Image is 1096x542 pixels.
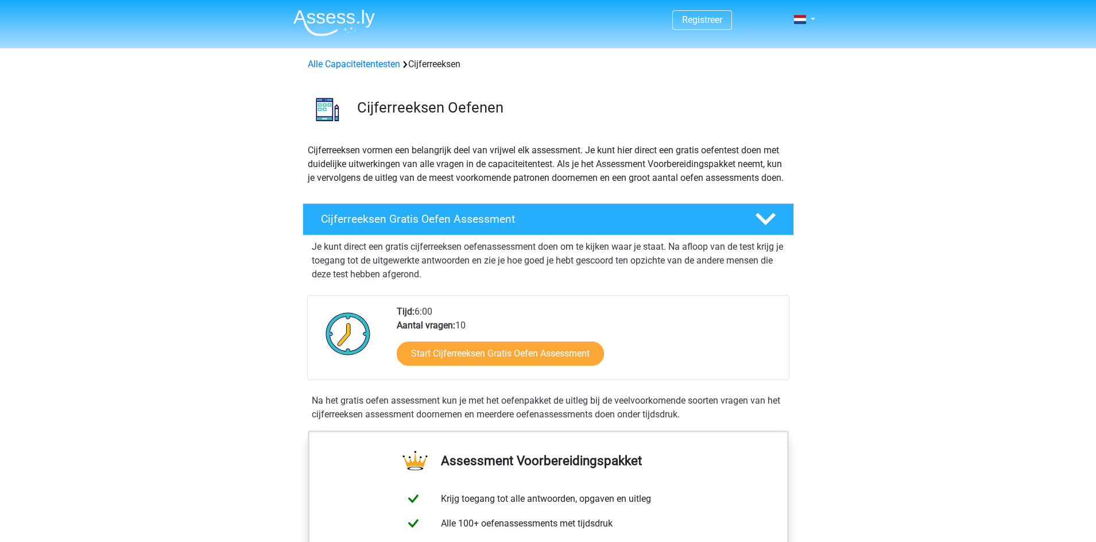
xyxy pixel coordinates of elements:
a: Start Cijferreeksen Gratis Oefen Assessment [397,342,604,366]
img: Klok [319,305,377,362]
p: Cijferreeksen vormen een belangrijk deel van vrijwel elk assessment. Je kunt hier direct een grat... [308,144,789,185]
a: Registreer [682,14,722,25]
div: Cijferreeksen [303,57,793,71]
h4: Cijferreeksen Gratis Oefen Assessment [321,212,737,226]
h3: Cijferreeksen Oefenen [357,99,785,117]
b: Tijd: [397,306,415,317]
div: Na het gratis oefen assessment kun je met het oefenpakket de uitleg bij de veelvoorkomende soorte... [307,394,789,421]
a: Cijferreeksen Gratis Oefen Assessment [298,203,799,235]
b: Aantal vragen: [397,320,455,331]
a: Alle Capaciteitentesten [308,59,400,69]
img: cijferreeksen [303,85,352,134]
div: 6:00 10 [388,305,788,380]
img: Assessly [293,9,375,36]
p: Je kunt direct een gratis cijferreeksen oefenassessment doen om te kijken waar je staat. Na afloo... [312,240,785,281]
